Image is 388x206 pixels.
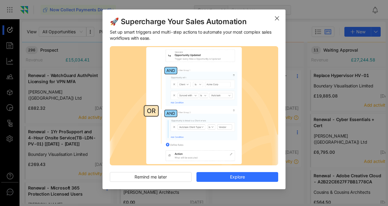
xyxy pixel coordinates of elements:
span: Remind me later [135,174,167,180]
span: 🚀 Supercharge Your Sales Automation [110,17,278,27]
button: Explore [196,172,278,182]
span: Set up smart triggers and multi-step actions to automate your most complex sales workflows with e... [110,29,278,41]
button: Remind me later [110,172,192,182]
span: Explore [230,174,245,180]
img: 1754633743504-Frame+1000004553.png [110,46,278,165]
button: Close [268,9,286,27]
